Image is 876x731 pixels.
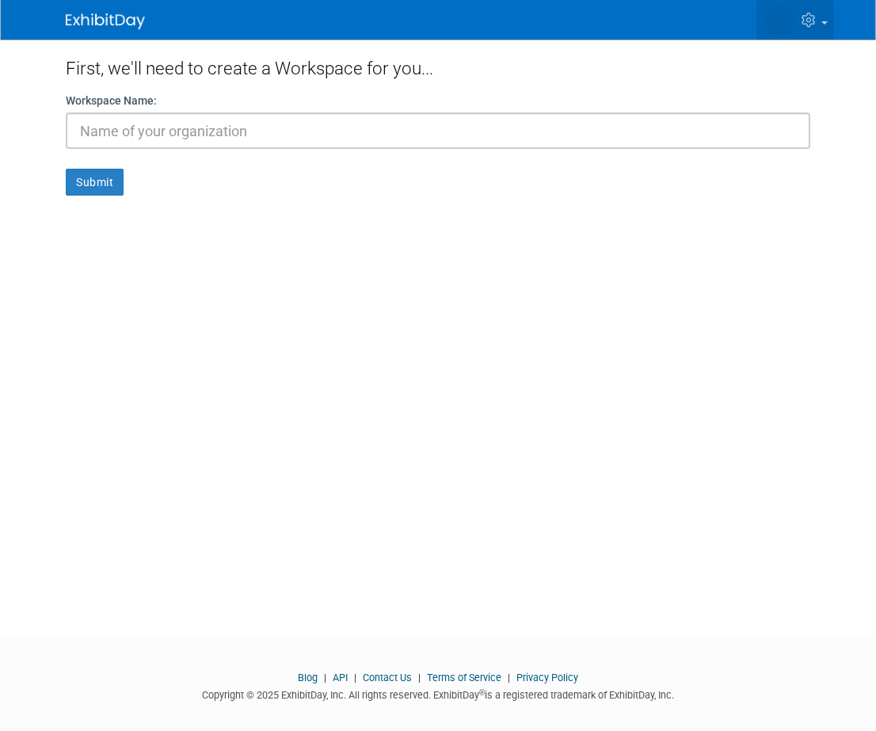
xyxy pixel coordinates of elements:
a: Privacy Policy [516,672,578,683]
img: Rob Deschenes [765,6,795,36]
span: | [320,672,330,683]
a: Blog [298,672,318,683]
input: Name of your organization [66,112,810,149]
img: ExhibitDay [66,13,145,29]
span: | [504,672,514,683]
label: Workspace Name: [66,93,157,109]
a: API [333,672,348,683]
a: Contact Us [363,672,412,683]
span: | [414,672,425,683]
sup: ® [479,688,485,697]
button: Submit [66,169,124,196]
a: Terms of Service [427,672,501,683]
span: | [350,672,360,683]
div: First, we'll need to create a Workspace for you... [66,40,810,93]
